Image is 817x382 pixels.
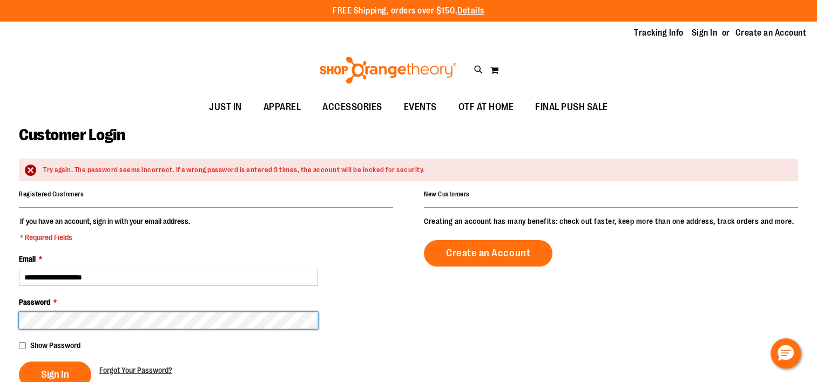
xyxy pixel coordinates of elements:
button: Hello, have a question? Let’s chat. [771,338,801,369]
a: OTF AT HOME [448,95,525,120]
a: Tracking Info [634,27,684,39]
span: FINAL PUSH SALE [535,95,608,119]
a: Forgot Your Password? [99,365,172,376]
span: JUST IN [209,95,242,119]
strong: Registered Customers [19,190,84,198]
p: Creating an account has many benefits: check out faster, keep more than one address, track orders... [424,216,798,227]
span: Create an Account [446,247,530,259]
img: Shop Orangetheory [318,57,458,84]
span: Email [19,255,36,263]
p: FREE Shipping, orders over $150. [333,5,484,17]
a: ACCESSORIES [312,95,393,120]
legend: If you have an account, sign in with your email address. [19,216,191,243]
span: Sign In [41,369,69,380]
span: EVENTS [404,95,437,119]
strong: New Customers [424,190,470,198]
div: Try again. The password seems incorrect. If a wrong password is entered 3 times, the account will... [43,165,787,175]
a: FINAL PUSH SALE [524,95,619,120]
span: APPAREL [264,95,301,119]
a: APPAREL [253,95,312,120]
a: Sign In [692,27,718,39]
a: Create an Account [735,27,807,39]
a: JUST IN [198,95,253,120]
a: EVENTS [393,95,448,120]
span: Forgot Your Password? [99,366,172,374]
span: Customer Login [19,126,125,144]
span: Password [19,298,50,306]
span: ACCESSORIES [322,95,382,119]
span: Show Password [30,341,80,350]
span: OTF AT HOME [458,95,514,119]
a: Details [457,6,484,16]
a: Create an Account [424,240,552,267]
span: * Required Fields [20,232,190,243]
